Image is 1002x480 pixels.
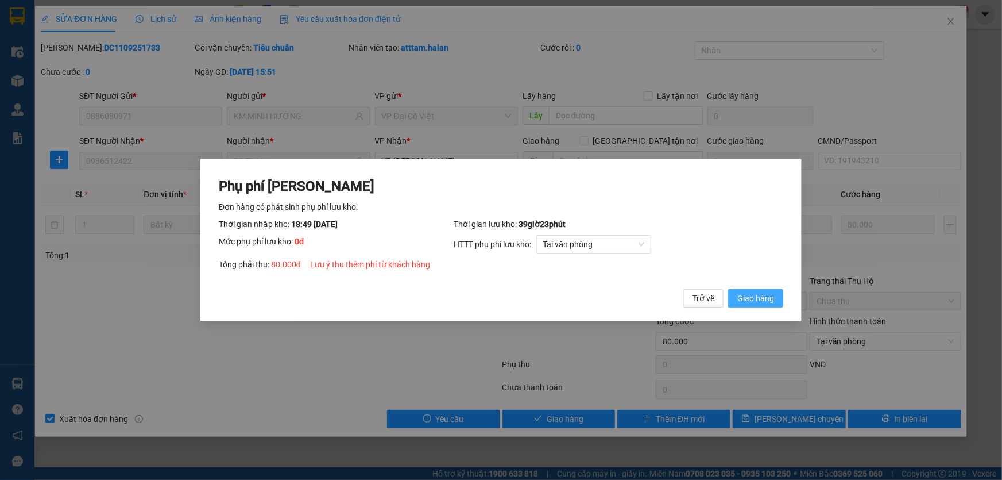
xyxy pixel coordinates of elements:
div: Mức phụ phí lưu kho: [219,235,454,254]
button: Giao hàng [728,289,783,308]
span: Tại văn phòng [543,236,644,253]
div: Thời gian lưu kho: [454,218,783,231]
span: 0 đ [295,237,304,246]
div: Tổng phải thu: [219,258,783,271]
button: Trở về [683,289,724,308]
span: Lưu ý thu thêm phí từ khách hàng [310,260,430,269]
span: 80.000 đ [271,260,301,269]
span: Trở về [692,292,714,305]
div: HTTT phụ phí lưu kho: [454,235,783,254]
span: 39 giờ 23 phút [519,220,566,229]
span: 18:49 [DATE] [291,220,338,229]
div: Thời gian nhập kho: [219,218,454,231]
span: Phụ phí [PERSON_NAME] [219,178,374,194]
div: Đơn hàng có phát sinh phụ phí lưu kho: [219,201,783,213]
span: Giao hàng [737,292,774,305]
